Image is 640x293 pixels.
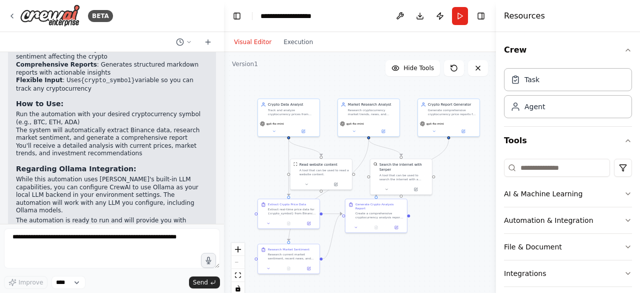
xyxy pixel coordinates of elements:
[385,60,440,76] button: Hide Tools
[193,278,208,286] span: Send
[524,102,545,112] div: Agent
[504,207,632,233] button: Automation & Integration
[231,269,244,282] button: fit view
[403,64,434,72] span: Hide Tools
[293,162,297,166] img: ScrapeWebsiteTool
[286,139,371,241] g: Edge from c3cc05c7-7401-4d25-8344-3d90b84bbca0 to f2e42767-44c2-4abc-a100-208fdc7d60c3
[16,111,208,126] li: Run the automation with your desired cryptocurrency symbol (e.g., BTC, ETH, ADA)
[524,75,539,85] div: Task
[388,224,405,230] button: Open in side panel
[504,234,632,260] button: File & Document
[16,100,63,108] strong: How to Use:
[474,9,488,23] button: Hide right sidebar
[449,128,477,134] button: Open in side panel
[299,162,337,167] div: Read website content
[286,139,323,156] g: Edge from 75e5cb2f-119a-4a37-ad89-8cd10b80ef3d to 5523058d-a823-4d3b-9e9e-ffdf65819b24
[428,102,476,107] div: Crypto Report Generator
[16,61,97,68] strong: Comprehensive Reports
[268,202,306,206] div: Extract Crypto Price Data
[504,10,545,22] h4: Resources
[16,142,208,158] li: You'll receive a detailed analysis with current prices, market trends, and investment recommendat...
[4,276,47,289] button: Improve
[322,211,342,216] g: Edge from a4ba00ed-d049-413a-8a0e-9996ffccd47c to 8899487d-c92d-4d7e-baff-807fc4f52ee0
[81,77,135,84] code: {crypto_symbol}
[18,278,43,286] span: Improve
[504,260,632,286] button: Integrations
[232,60,258,68] div: Version 1
[428,108,476,116] div: Generate comprehensive cryptocurrency price reports for {crypto_symbol} by synthesizing data from...
[230,9,244,23] button: Hide left sidebar
[504,127,632,155] button: Tools
[16,77,62,84] strong: Flexible Input
[201,253,216,268] button: Click to speak your automation idea
[278,220,299,226] button: No output available
[299,168,349,176] div: A tool that can be used to read a website content.
[268,102,316,107] div: Crypto Data Analyst
[346,122,364,126] span: gpt-4o-mini
[290,159,352,190] div: ScrapeWebsiteToolRead website contentA tool that can be used to read a website content.
[266,122,284,126] span: gpt-4o-mini
[426,122,444,126] span: gpt-4o-mini
[16,217,208,240] p: The automation is ready to run and will provide you with comprehensive crypto price tracking and ...
[365,224,386,230] button: No output available
[373,162,377,166] img: SerperDevTool
[504,36,632,64] button: Crew
[257,99,320,137] div: Crypto Data AnalystTrack and analyze cryptocurrency prices from Binance, focusing on {crypto_symb...
[417,99,480,137] div: Crypto Report GeneratorGenerate comprehensive cryptocurrency price reports for {crypto_symbol} by...
[322,211,342,261] g: Edge from f2e42767-44c2-4abc-a100-208fdc7d60c3 to 8899487d-c92d-4d7e-baff-807fc4f52ee0
[16,61,208,77] li: : Generates structured markdown reports with actionable insights
[355,211,404,219] div: Create a comprehensive cryptocurrency analysis report for {crypto_symbol} by combining the price ...
[257,244,320,274] div: Research Market SentimentResearch current market sentiment, recent news, and trends affecting {cr...
[348,108,396,116] div: Research cryptocurrency market trends, news, and sentiment analysis for {crypto_symbol} using sea...
[16,127,208,142] li: The system will automatically extract Binance data, research market sentiment, and generate a com...
[504,64,632,126] div: Crew
[16,77,208,93] li: : Uses variable so you can track any cryptocurrency
[260,11,324,21] nav: breadcrumb
[16,165,136,173] strong: Regarding Ollama Integration:
[379,162,429,172] div: Search the internet with Serper
[504,181,632,207] button: AI & Machine Learning
[348,102,396,107] div: Market Research Analyst
[370,159,432,195] div: SerperDevToolSearch the internet with SerperA tool that can be used to search the internet with a...
[20,5,80,27] img: Logo
[401,186,430,192] button: Open in side panel
[373,139,451,196] g: Edge from b03744d1-c39b-4be4-86fe-baca2c675011 to 8899487d-c92d-4d7e-baff-807fc4f52ee0
[268,247,309,251] div: Research Market Sentiment
[268,252,316,260] div: Research current market sentiment, recent news, and trends affecting {crypto_symbol}. Search for ...
[278,265,299,271] button: No output available
[300,220,317,226] button: Open in side panel
[228,36,277,48] button: Visual Editor
[369,128,397,134] button: Open in side panel
[16,176,208,215] p: While this automation uses [PERSON_NAME]'s built-in LLM capabilities, you can configure CrewAI to...
[277,36,319,48] button: Execution
[231,243,244,256] button: zoom in
[379,173,429,181] div: A tool that can be used to search the internet with a search_query. Supports different search typ...
[189,276,220,288] button: Send
[321,181,350,187] button: Open in side panel
[289,128,317,134] button: Open in side panel
[16,46,107,53] strong: Market Sentiment Analysis
[337,99,400,137] div: Market Research AnalystResearch cryptocurrency market trends, news, and sentiment analysis for {c...
[286,139,291,196] g: Edge from 75e5cb2f-119a-4a37-ad89-8cd10b80ef3d to a4ba00ed-d049-413a-8a0e-9996ffccd47c
[88,10,113,22] div: BETA
[268,108,316,116] div: Track and analyze cryptocurrency prices from Binance, focusing on {crypto_symbol} and provide rea...
[355,202,404,210] div: Generate Crypto Analysis Report
[16,46,208,61] li: : Researches news and social sentiment affecting the crypto
[300,265,317,271] button: Open in side panel
[268,207,316,215] div: Extract real-time price data for {crypto_symbol} from Binance by scraping the Binance website. Fo...
[366,139,403,156] g: Edge from c3cc05c7-7401-4d25-8344-3d90b84bbca0 to e5b3c0f6-97e4-4911-b2fe-c438606b2f37
[345,199,407,233] div: Generate Crypto Analysis ReportCreate a comprehensive cryptocurrency analysis report for {crypto_...
[172,36,196,48] button: Switch to previous chat
[257,199,320,229] div: Extract Crypto Price DataExtract real-time price data for {crypto_symbol} from Binance by scrapin...
[200,36,216,48] button: Start a new chat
